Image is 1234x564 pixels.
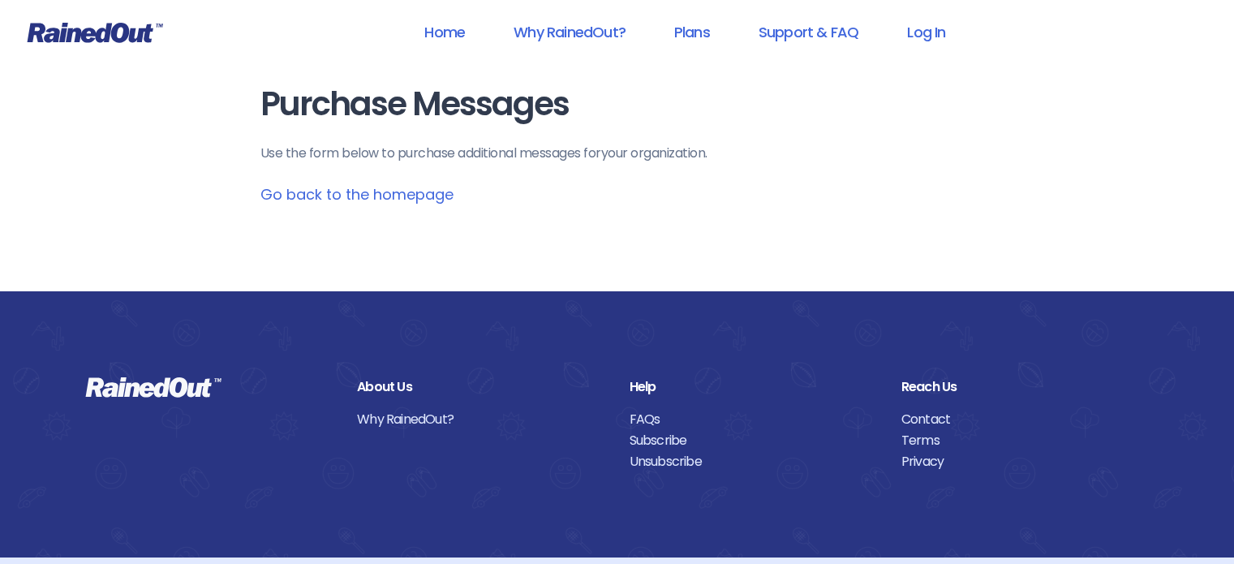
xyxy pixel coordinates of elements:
[901,409,1149,430] a: Contact
[901,377,1149,398] div: Reach Us
[630,409,877,430] a: FAQs
[653,14,731,50] a: Plans
[737,14,879,50] a: Support & FAQ
[260,184,454,205] a: Go back to the homepage
[901,451,1149,472] a: Privacy
[886,14,966,50] a: Log In
[260,144,974,163] p: Use the form below to purchase additional messages for your organization .
[630,430,877,451] a: Subscribe
[630,377,877,398] div: Help
[357,377,604,398] div: About Us
[630,451,877,472] a: Unsubscribe
[260,86,974,123] h1: Purchase Messages
[492,14,647,50] a: Why RainedOut?
[357,409,604,430] a: Why RainedOut?
[403,14,486,50] a: Home
[901,430,1149,451] a: Terms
